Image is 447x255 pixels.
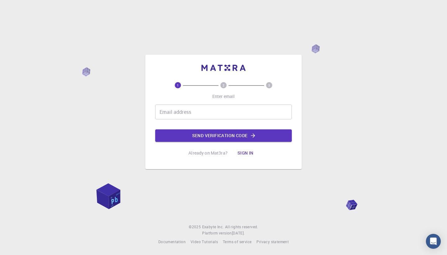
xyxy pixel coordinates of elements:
[256,239,289,245] a: Privacy statement
[202,224,224,229] span: Exabyte Inc.
[191,239,218,245] a: Video Tutorials
[268,83,270,87] text: 3
[191,239,218,244] span: Video Tutorials
[426,234,441,249] div: Open Intercom Messenger
[155,129,292,142] button: Send verification code
[256,239,289,244] span: Privacy statement
[225,224,258,230] span: All rights reserved.
[223,239,251,245] a: Terms of service
[232,230,245,235] span: [DATE] .
[177,83,179,87] text: 1
[202,230,232,236] span: Platform version
[212,93,235,100] p: Enter email
[188,150,228,156] p: Already on Mat3ra?
[232,230,245,236] a: [DATE].
[158,239,186,244] span: Documentation
[233,147,259,159] button: Sign in
[189,224,202,230] span: © 2025
[158,239,186,245] a: Documentation
[223,83,224,87] text: 2
[202,224,224,230] a: Exabyte Inc.
[223,239,251,244] span: Terms of service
